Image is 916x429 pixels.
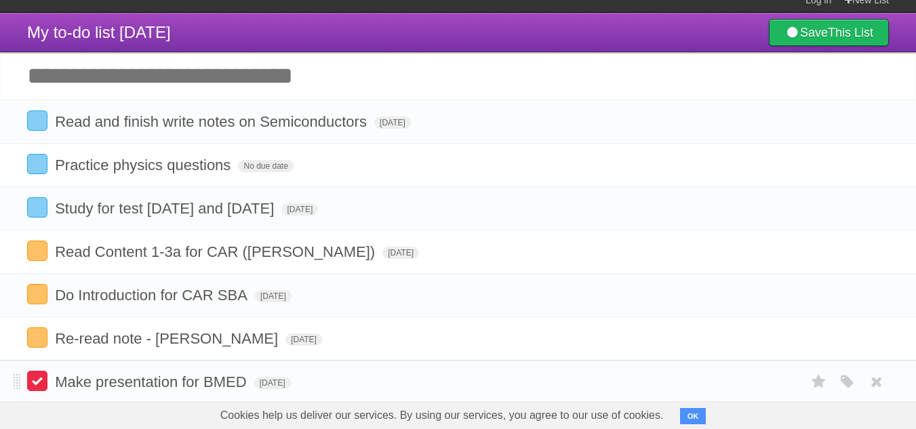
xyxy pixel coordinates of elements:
[27,23,171,41] span: My to-do list [DATE]
[281,203,318,216] span: [DATE]
[55,243,378,260] span: Read Content 1-3a for CAR ([PERSON_NAME])
[27,371,47,391] label: Done
[254,377,291,389] span: [DATE]
[55,287,251,304] span: Do Introduction for CAR SBA
[27,154,47,174] label: Done
[680,408,706,424] button: OK
[27,110,47,131] label: Done
[27,197,47,218] label: Done
[55,330,281,347] span: Re-read note - [PERSON_NAME]
[769,19,889,46] a: SaveThis List
[207,402,677,429] span: Cookies help us deliver our services. By using our services, you agree to our use of cookies.
[55,373,250,390] span: Make presentation for BMED
[27,241,47,261] label: Done
[828,26,873,39] b: This List
[55,157,234,173] span: Practice physics questions
[55,200,277,217] span: Study for test [DATE] and [DATE]
[382,247,419,259] span: [DATE]
[285,333,322,346] span: [DATE]
[806,371,832,393] label: Star task
[27,327,47,348] label: Done
[255,290,292,302] span: [DATE]
[27,284,47,304] label: Done
[238,160,293,172] span: No due date
[55,113,370,130] span: Read and finish write notes on Semiconductors
[374,117,411,129] span: [DATE]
